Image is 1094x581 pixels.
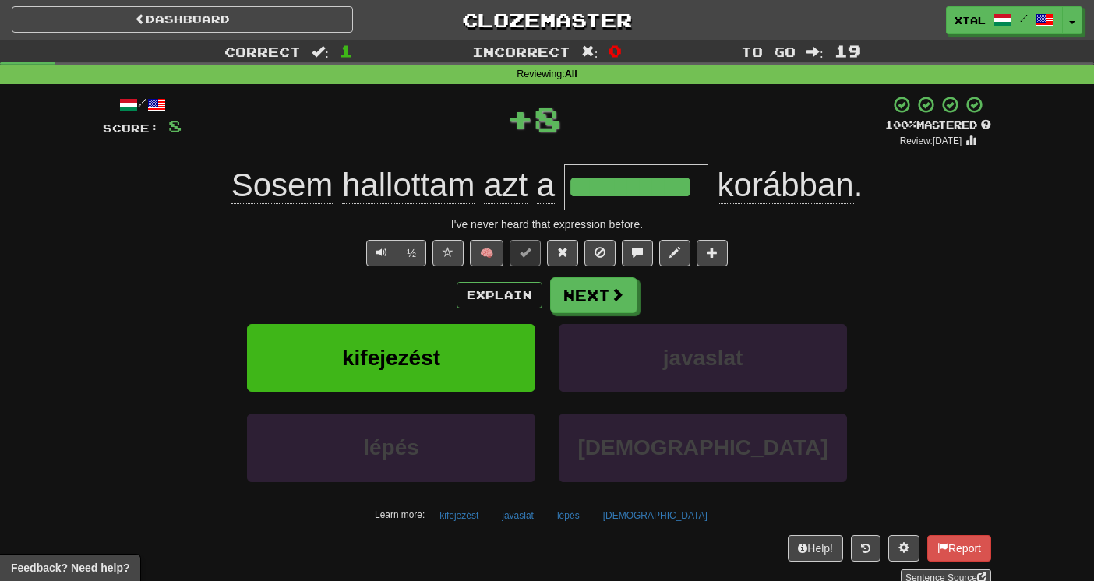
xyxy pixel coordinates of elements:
span: korábban [718,167,854,204]
button: Help! [788,535,843,562]
span: . [708,167,863,204]
small: Review: [DATE] [900,136,962,146]
span: Correct [224,44,301,59]
span: 8 [168,116,182,136]
span: : [806,45,824,58]
span: Incorrect [472,44,570,59]
button: kifejezést [247,324,535,392]
button: [DEMOGRAPHIC_DATA] [595,504,716,527]
a: Clozemaster [376,6,718,33]
span: [DEMOGRAPHIC_DATA] [578,435,828,460]
span: 19 [835,41,861,60]
button: ½ [397,240,426,266]
button: Round history (alt+y) [851,535,880,562]
button: Play sentence audio (ctl+space) [366,240,397,266]
button: Next [550,277,637,313]
a: Dashboard [12,6,353,33]
span: azt [484,167,528,204]
button: lépés [549,504,588,527]
button: javaslat [493,504,542,527]
button: [DEMOGRAPHIC_DATA] [559,414,847,481]
span: / [1020,12,1028,23]
span: To go [741,44,796,59]
span: : [312,45,329,58]
button: Favorite sentence (alt+f) [432,240,464,266]
span: xtal [955,13,986,27]
button: Explain [457,282,542,308]
small: Learn more: [375,509,425,520]
span: + [506,95,534,142]
span: a [537,167,555,204]
span: Sosem [231,167,333,204]
div: Text-to-speech controls [363,240,426,266]
button: Discuss sentence (alt+u) [622,240,653,266]
button: Ignore sentence (alt+i) [584,240,616,266]
span: javaslat [663,346,743,370]
button: Edit sentence (alt+d) [659,240,690,266]
span: kifejezést [342,346,440,370]
button: lépés [247,414,535,481]
span: hallottam [342,167,475,204]
button: javaslat [559,324,847,392]
span: 8 [534,99,561,138]
button: Add to collection (alt+a) [697,240,728,266]
span: 1 [340,41,353,60]
strong: All [565,69,577,79]
button: Set this sentence to 100% Mastered (alt+m) [510,240,541,266]
span: lépés [363,435,419,460]
span: : [581,45,598,58]
button: Report [927,535,991,562]
span: 0 [609,41,622,60]
button: 🧠 [470,240,503,266]
span: 100 % [885,118,916,131]
button: Reset to 0% Mastered (alt+r) [547,240,578,266]
div: / [103,95,182,114]
div: I've never heard that expression before. [103,217,991,232]
span: Score: [103,121,159,135]
button: kifejezést [431,504,487,527]
a: xtal / [946,6,1063,34]
div: Mastered [885,118,991,132]
span: Open feedback widget [11,560,129,576]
